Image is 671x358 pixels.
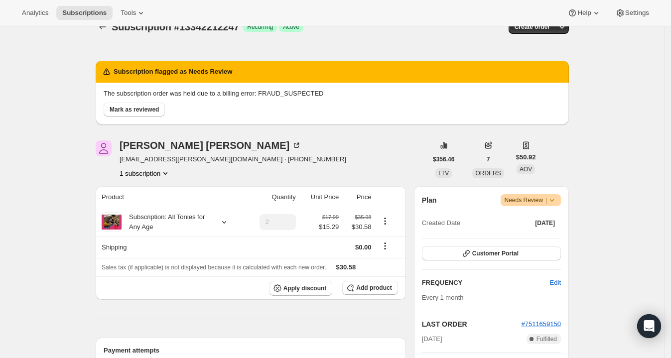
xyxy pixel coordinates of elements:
th: Unit Price [299,186,342,208]
button: Help [561,6,607,20]
span: Edit [550,278,561,288]
div: Subscription: All Tonies for Any Age [122,212,211,232]
span: Every 1 month [422,294,464,301]
h2: Subscription flagged as Needs Review [114,67,232,77]
a: #7511659150 [521,320,561,328]
th: Shipping [96,236,246,258]
span: ORDERS [475,170,501,177]
div: Open Intercom Messenger [637,314,661,338]
button: Shipping actions [377,240,393,251]
button: Edit [544,275,567,291]
span: $0.00 [355,243,372,251]
span: $50.92 [516,152,536,162]
span: $15.29 [319,222,339,232]
span: Kara Foreman [96,140,112,156]
h2: LAST ORDER [422,319,522,329]
span: Apply discount [283,284,327,292]
button: Customer Portal [422,246,561,260]
span: Tools [121,9,136,17]
th: Price [342,186,374,208]
span: LTV [438,170,449,177]
button: Mark as reviewed [104,103,165,117]
span: Needs Review [505,195,557,205]
span: Subscriptions [62,9,107,17]
span: Settings [625,9,649,17]
span: $30.58 [345,222,371,232]
button: Tools [115,6,152,20]
button: Subscriptions [96,20,110,34]
small: $35.98 [355,214,371,220]
span: Fulfilled [537,335,557,343]
span: Analytics [22,9,48,17]
small: $17.99 [322,214,339,220]
th: Quantity [246,186,299,208]
h2: Plan [422,195,437,205]
div: [PERSON_NAME] [PERSON_NAME] [120,140,301,150]
span: | [545,196,547,204]
span: Sales tax (if applicable) is not displayed because it is calculated with each new order. [102,264,326,271]
button: Add product [342,281,398,295]
button: Product actions [377,216,393,227]
span: [DATE] [535,219,555,227]
button: Create order [509,20,556,34]
button: Product actions [120,168,170,178]
th: Product [96,186,246,208]
span: Active [283,23,299,31]
button: Apply discount [269,281,333,296]
span: $356.46 [433,155,454,163]
span: AOV [520,166,532,173]
p: The subscription order was held due to a billing error: FRAUD_SUSPECTED [104,89,561,99]
span: 7 [487,155,490,163]
span: Help [577,9,591,17]
button: Subscriptions [56,6,113,20]
span: [EMAIL_ADDRESS][PERSON_NAME][DOMAIN_NAME] · [PHONE_NUMBER] [120,154,346,164]
h2: Payment attempts [104,346,398,356]
button: $356.46 [427,152,460,166]
span: Create order [515,23,550,31]
button: Settings [609,6,655,20]
button: [DATE] [529,216,561,230]
span: Recurring [247,23,273,31]
h2: FREQUENCY [422,278,550,288]
span: $30.58 [336,263,356,271]
span: Mark as reviewed [110,106,159,114]
button: #7511659150 [521,319,561,329]
span: Add product [356,284,392,292]
span: Subscription #13342212247 [112,21,239,32]
span: [DATE] [422,334,442,344]
button: Analytics [16,6,54,20]
span: Created Date [422,218,460,228]
span: Customer Portal [472,249,519,257]
button: 7 [481,152,496,166]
